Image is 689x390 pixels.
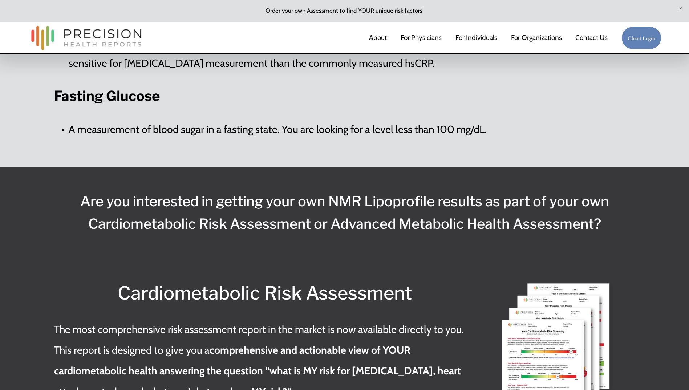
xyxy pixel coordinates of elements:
[511,31,562,46] a: folder dropdown
[28,23,145,53] img: Precision Health Reports
[54,279,475,308] h2: Cardiometabolic Risk Assessment
[575,31,608,46] a: Contact Us
[401,31,442,46] a: For Physicians
[69,119,635,139] p: A measurement of blood sugar in a fasting state. You are looking for a level less than 100 mg/dL.
[511,31,562,45] span: For Organizations
[54,190,635,235] h3: Are you interested in getting your own NMR Lipoprofile results as part of your own Cardiometaboli...
[653,355,689,390] iframe: Chat Widget
[369,31,387,46] a: About
[54,88,160,104] strong: Fasting Glucose
[455,31,497,46] a: For Individuals
[621,27,661,49] a: Client Login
